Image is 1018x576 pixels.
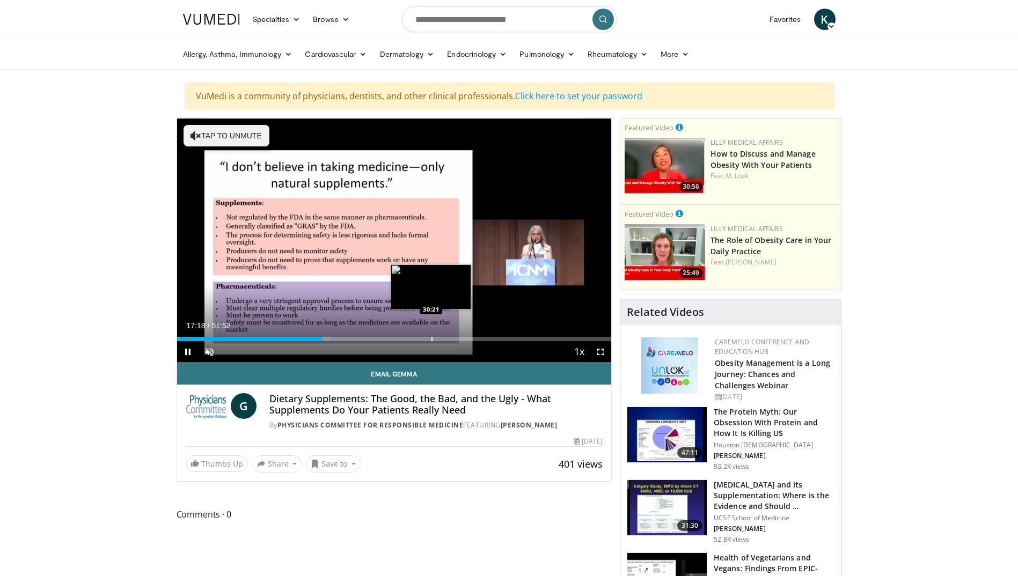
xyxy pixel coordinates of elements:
[391,264,471,309] img: image.jpeg
[726,257,777,267] a: [PERSON_NAME]
[714,479,834,512] h3: [MEDICAL_DATA] and its Supplementation: Where is the Evidence and Should …
[559,457,603,470] span: 401 views
[306,455,361,472] button: Save to
[231,393,257,419] a: G
[186,393,226,419] img: Physicians Committee for Responsible Medicine
[183,14,240,25] img: VuMedi Logo
[711,224,783,233] a: Lilly Medical Affairs
[726,171,749,180] a: M. Look
[627,407,834,471] a: 47:11 The Protein Myth: Our Obsession With Protein and How It Is Killing US Houston [DEMOGRAPHIC_...
[402,6,617,32] input: Search topics, interventions
[177,507,612,521] span: Comments 0
[211,321,230,330] span: 51:52
[186,455,248,472] a: Thumbs Up
[252,455,302,472] button: Share
[627,407,707,463] img: b7b8b05e-5021-418b-a89a-60a270e7cf82.150x105_q85_crop-smart_upscale.jpg
[625,123,673,132] small: Featured Video
[581,43,654,65] a: Rheumatology
[714,462,749,471] p: 93.2K views
[568,341,590,363] button: Playback Rate
[625,224,705,280] a: 25:49
[184,125,269,146] button: Tap to unmute
[714,452,834,460] p: [PERSON_NAME]
[513,43,581,65] a: Pulmonology
[177,341,199,363] button: Pause
[277,420,464,430] a: Physicians Committee for Responsible Medicine
[501,420,558,430] a: [PERSON_NAME]
[515,90,642,102] a: Click here to set your password
[625,138,705,194] img: c98a6a29-1ea0-4bd5-8cf5-4d1e188984a7.png.150x105_q85_crop-smart_upscale.png
[715,392,832,402] div: [DATE]
[269,420,603,430] div: By FEATURING
[711,138,783,147] a: Lilly Medical Affairs
[679,182,702,191] span: 30:56
[677,447,703,458] span: 47:11
[711,149,816,170] a: How to Discuss and Manage Obesity With Your Patients
[185,83,834,109] div: VuMedi is a community of physicians, dentists, and other clinical professionals.
[177,119,612,363] video-js: Video Player
[627,480,707,536] img: 4bb25b40-905e-443e-8e37-83f056f6e86e.150x105_q85_crop-smart_upscale.jpg
[714,514,834,522] p: UCSF School of Medicine
[654,43,695,65] a: More
[641,337,698,394] img: 45df64a9-a6de-482c-8a90-ada250f7980c.png.150x105_q85_autocrop_double_scale_upscale_version-0.2.jpg
[711,235,831,256] a: The Role of Obesity Care in Your Daily Practice
[574,437,603,446] div: [DATE]
[625,209,673,219] small: Featured Video
[714,441,834,449] p: Houston [DEMOGRAPHIC_DATA]
[711,257,837,267] div: Feat.
[373,43,441,65] a: Dermatology
[306,9,356,30] a: Browse
[187,321,206,330] span: 17:18
[590,341,611,363] button: Fullscreen
[441,43,513,65] a: Endocrinology
[625,138,705,194] a: 30:56
[208,321,210,330] span: /
[814,9,836,30] a: K
[177,337,612,341] div: Progress Bar
[199,341,220,363] button: Unmute
[627,479,834,544] a: 31:30 [MEDICAL_DATA] and its Supplementation: Where is the Evidence and Should … UCSF School of M...
[763,9,808,30] a: Favorites
[177,43,299,65] a: Allergy, Asthma, Immunology
[711,171,837,181] div: Feat.
[715,358,830,390] a: Obesity Management is a Long Journey: Chances and Challenges Webinar
[714,525,834,533] p: [PERSON_NAME]
[246,9,307,30] a: Specialties
[679,268,702,278] span: 25:49
[269,393,603,416] h4: Dietary Supplements: The Good, the Bad, and the Ugly - What Supplements Do Your Patients Really Need
[177,363,612,385] a: Email Gemma
[627,306,704,319] h4: Related Videos
[714,535,749,544] p: 52.8K views
[714,407,834,439] h3: The Protein Myth: Our Obsession With Protein and How It Is Killing US
[625,224,705,280] img: e1208b6b-349f-4914-9dd7-f97803bdbf1d.png.150x105_q85_crop-smart_upscale.png
[715,337,809,356] a: CaReMeLO Conference and Education Hub
[677,520,703,531] span: 31:30
[298,43,373,65] a: Cardiovascular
